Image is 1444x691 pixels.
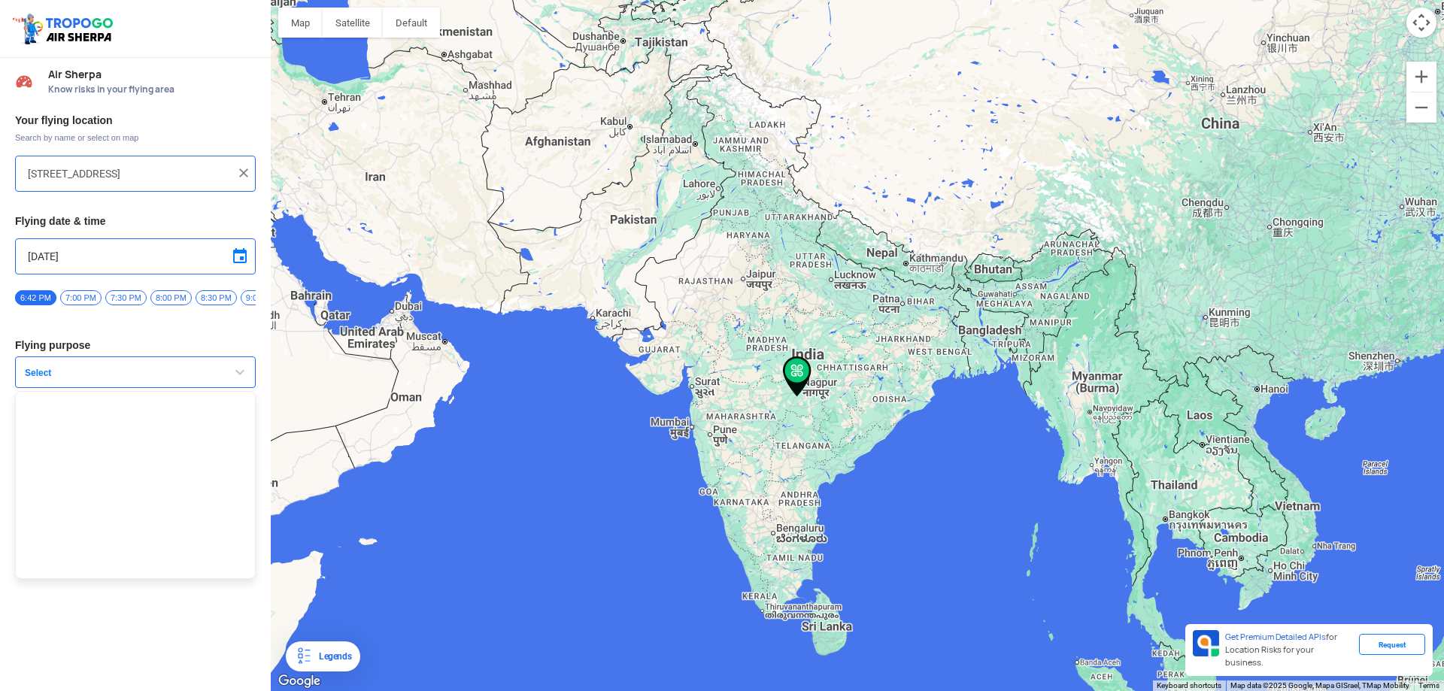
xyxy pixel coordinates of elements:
[105,290,147,305] span: 7:30 PM
[313,647,351,665] div: Legends
[15,356,256,388] button: Select
[275,671,324,691] img: Google
[48,68,256,80] span: Air Sherpa
[15,340,256,350] h3: Flying purpose
[15,216,256,226] h3: Flying date & time
[1157,680,1221,691] button: Keyboard shortcuts
[15,115,256,126] h3: Your flying location
[48,83,256,95] span: Know risks in your flying area
[275,671,324,691] a: Open this area in Google Maps (opens a new window)
[150,290,192,305] span: 8:00 PM
[236,165,251,180] img: ic_close.png
[1193,630,1219,656] img: Premium APIs
[11,11,118,46] img: ic_tgdronemaps.svg
[60,290,102,305] span: 7:00 PM
[1230,681,1409,689] span: Map data ©2025 Google, Mapa GISrael, TMap Mobility
[1225,632,1326,642] span: Get Premium Detailed APIs
[15,290,56,305] span: 6:42 PM
[1418,681,1439,689] a: Terms
[278,8,323,38] button: Show street map
[28,247,243,265] input: Select Date
[15,72,33,90] img: Risk Scores
[1359,634,1425,655] div: Request
[28,165,232,183] input: Search your flying location
[15,391,256,579] ul: Select
[196,290,237,305] span: 8:30 PM
[1406,92,1436,123] button: Zoom out
[323,8,383,38] button: Show satellite imagery
[241,290,282,305] span: 9:00 PM
[1219,630,1359,670] div: for Location Risks for your business.
[1406,62,1436,92] button: Zoom in
[19,367,207,379] span: Select
[1406,8,1436,38] button: Map camera controls
[295,647,313,665] img: Legends
[15,132,256,144] span: Search by name or select on map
